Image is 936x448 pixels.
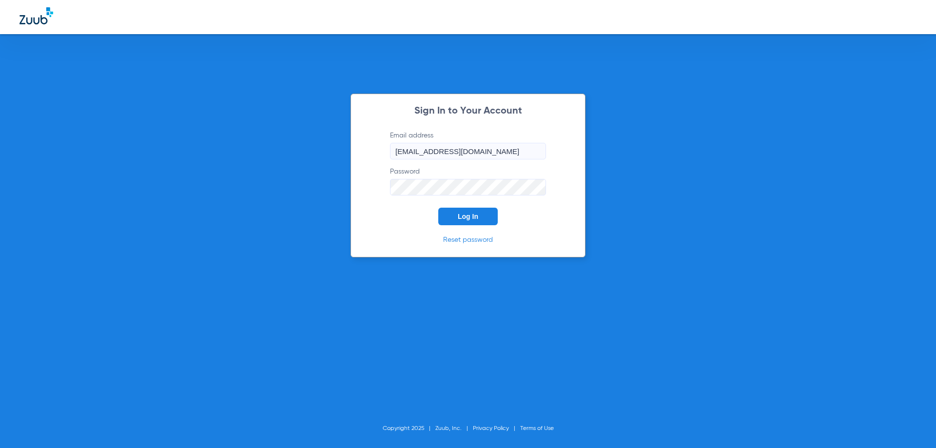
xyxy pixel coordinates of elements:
[390,167,546,195] label: Password
[375,106,561,116] h2: Sign In to Your Account
[390,143,546,159] input: Email address
[19,7,53,24] img: Zuub Logo
[887,401,936,448] iframe: Chat Widget
[435,424,473,433] li: Zuub, Inc.
[438,208,498,225] button: Log In
[390,131,546,159] label: Email address
[520,426,554,431] a: Terms of Use
[443,236,493,243] a: Reset password
[458,213,478,220] span: Log In
[383,424,435,433] li: Copyright 2025
[390,179,546,195] input: Password
[473,426,509,431] a: Privacy Policy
